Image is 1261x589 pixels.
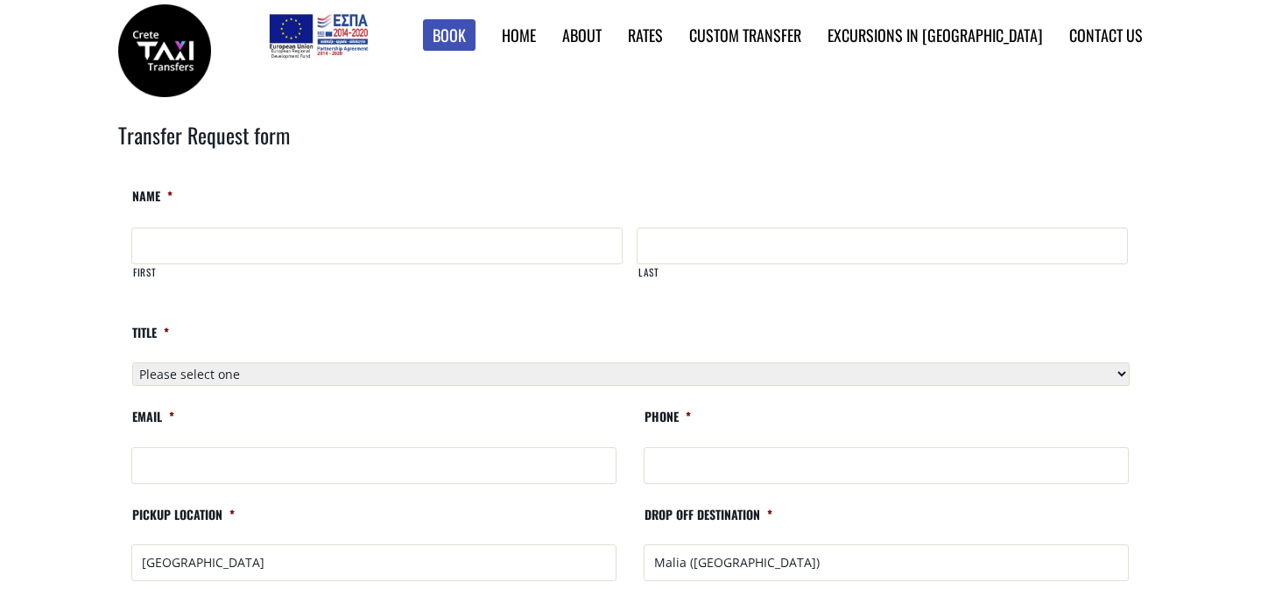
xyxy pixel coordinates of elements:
img: e-bannersEUERDF180X90.jpg [266,9,370,61]
a: Home [502,24,536,46]
label: Title [131,325,169,355]
a: Custom Transfer [689,24,801,46]
label: Name [131,188,173,219]
label: Pickup location [131,507,235,537]
a: Excursions in [GEOGRAPHIC_DATA] [828,24,1043,46]
label: Last [638,265,1128,294]
label: First [132,265,623,294]
a: Book [423,19,476,52]
a: Contact us [1069,24,1143,46]
label: Email [131,409,174,439]
a: About [562,24,602,46]
a: Rates [628,24,663,46]
h2: Transfer Request form [118,120,1143,174]
img: Crete Taxi Transfers | Crete Taxi Transfers search results | Crete Taxi Transfers [118,4,211,97]
label: Drop off destination [644,507,772,537]
a: Crete Taxi Transfers | Crete Taxi Transfers search results | Crete Taxi Transfers [118,39,211,58]
label: Phone [644,409,691,439]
